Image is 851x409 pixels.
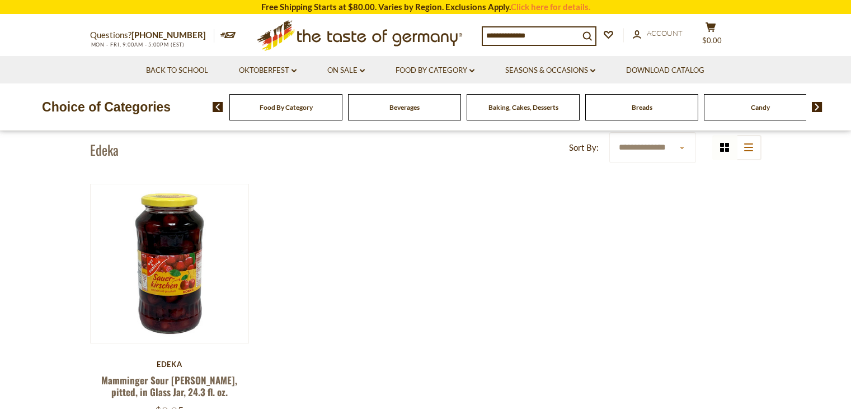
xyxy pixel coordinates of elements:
[626,64,704,77] a: Download Catalog
[260,103,313,111] a: Food By Category
[751,103,770,111] a: Candy
[213,102,223,112] img: previous arrow
[90,28,214,43] p: Questions?
[101,373,237,399] a: Mamminger Sour [PERSON_NAME], pitted, in Glass Jar, 24.3 fl. oz.
[90,141,119,158] h1: Edeka
[131,30,206,40] a: [PHONE_NUMBER]
[702,36,722,45] span: $0.00
[488,103,558,111] a: Baking, Cakes, Desserts
[389,103,420,111] a: Beverages
[396,64,474,77] a: Food By Category
[632,103,652,111] a: Breads
[505,64,595,77] a: Seasons & Occasions
[90,41,185,48] span: MON - FRI, 9:00AM - 5:00PM (EST)
[812,102,822,112] img: next arrow
[569,141,599,155] label: Sort By:
[511,2,590,12] a: Click here for details.
[146,64,208,77] a: Back to School
[694,22,728,50] button: $0.00
[647,29,683,38] span: Account
[91,184,249,343] img: Mamminger Sour Morello Cherries, pitted, in Glass Jar, 24.3 fl. oz.
[90,360,250,369] div: Edeka
[327,64,365,77] a: On Sale
[633,27,683,40] a: Account
[239,64,297,77] a: Oktoberfest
